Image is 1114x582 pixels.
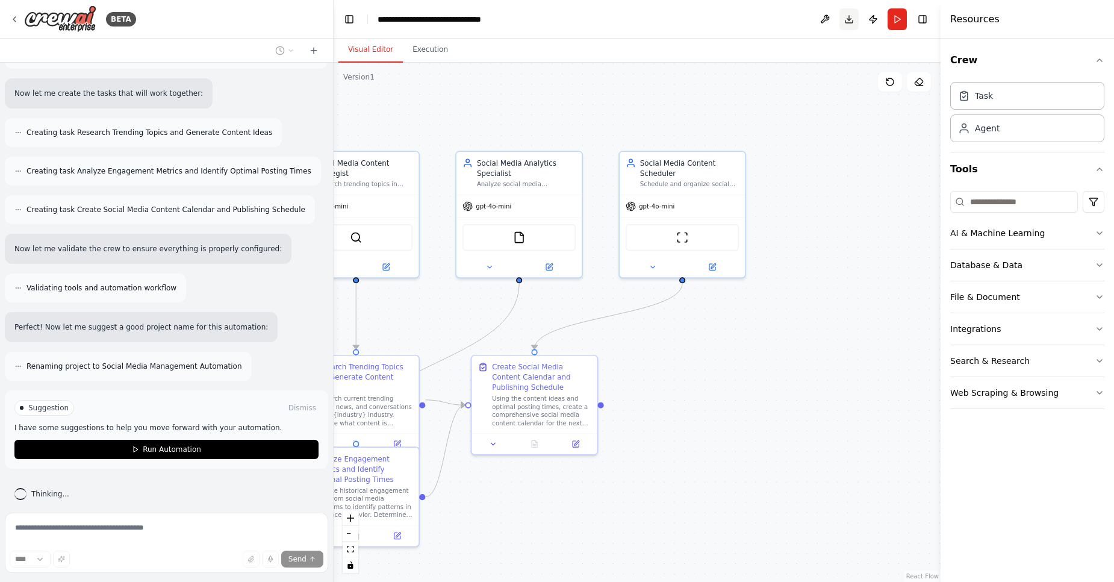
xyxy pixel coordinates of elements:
button: Start a new chat [304,43,323,58]
button: Crew [950,43,1104,77]
span: Validating tools and automation workflow [26,283,176,293]
img: FileReadTool [513,231,525,243]
div: Social Media Content Scheduler [640,158,739,178]
div: Tools [950,186,1104,419]
img: Logo [24,5,96,33]
button: Open in side panel [520,261,578,273]
button: Upload files [243,551,260,568]
div: Web Scraping & Browsing [950,387,1059,399]
div: Crew [950,77,1104,152]
div: Research Trending Topics and Generate Content Ideas [314,362,412,393]
span: Run Automation [143,445,201,454]
div: Task [975,90,993,102]
button: Database & Data [950,249,1104,281]
a: React Flow attribution [906,573,939,580]
div: Search & Research [950,355,1030,367]
div: Research current trending topics, news, and conversations in the {industry} industry. Analyze wha... [314,395,412,427]
button: fit view [343,542,358,557]
span: gpt-4o-mini [639,202,674,211]
button: Open in side panel [558,438,593,450]
span: Thinking... [31,489,69,499]
div: Analyze social media engagement metrics, track performance across platforms, and identify optimal... [477,180,576,189]
div: File & Document [950,291,1020,303]
button: Search & Research [950,345,1104,377]
div: Social Media Analytics SpecialistAnalyze social media engagement metrics, track performance acros... [455,151,583,278]
div: Analyze historical engagement data from social media platforms to identify patterns in audience b... [314,486,412,519]
span: Suggestion [28,403,69,413]
button: AI & Machine Learning [950,217,1104,249]
button: Open in side panel [357,261,415,273]
div: Integrations [950,323,1001,335]
div: Social Media Content StrategistResearch trending topics in {industry} and generate engaging socia... [292,151,420,278]
img: SerperDevTool [350,231,362,243]
p: Now let me create the tasks that will work together: [14,88,203,99]
div: Research Trending Topics and Generate Content IdeasResearch current trending topics, news, and co... [292,355,420,455]
span: Creating task Create Social Media Content Calendar and Publishing Schedule [26,205,305,214]
button: Open in side panel [379,438,414,450]
button: No output available [513,438,556,450]
img: ScrapeWebsiteTool [676,231,688,243]
g: Edge from e457466d-7525-49a0-a2c1-0549ef10431e to e130face-6004-4856-97b7-a70f1731996f [351,283,524,441]
nav: breadcrumb [378,13,513,25]
span: Creating task Research Trending Topics and Generate Content Ideas [26,128,272,137]
p: I have some suggestions to help you move forward with your automation. [14,423,319,433]
span: Renaming project to Social Media Management Automation [26,361,242,371]
div: Social Media Content Strategist [314,158,412,178]
div: Social Media Analytics Specialist [477,158,576,178]
p: Now let me validate the crew to ensure everything is properly configured: [14,243,282,254]
div: Analyze Engagement Metrics and Identify Optimal Posting Times [314,454,412,484]
g: Edge from 5f73a835-8d87-447b-8dce-e446eb318625 to cc725067-c9ae-4a2b-9e98-f1689576ab07 [425,395,465,410]
div: BETA [106,12,136,27]
div: Database & Data [950,259,1022,271]
span: gpt-4o-mini [313,202,348,211]
span: gpt-4o-mini [476,202,511,211]
div: Social Media Content SchedulerSchedule and organize social media posts across multiple platforms ... [618,151,746,278]
div: Create Social Media Content Calendar and Publishing Schedule [492,362,591,393]
button: Run Automation [14,440,319,459]
div: Create Social Media Content Calendar and Publishing ScheduleUsing the content ideas and optimal p... [471,355,599,455]
button: No output available [334,530,378,542]
div: Schedule and organize social media posts across multiple platforms ({platforms}) at optimal times... [640,180,739,189]
g: Edge from fc934551-11e4-4551-bd86-51c08943910b to cc725067-c9ae-4a2b-9e98-f1689576ab07 [529,283,687,349]
button: No output available [334,438,378,450]
div: Analyze Engagement Metrics and Identify Optimal Posting TimesAnalyze historical engagement data f... [292,446,420,547]
div: Using the content ideas and optimal posting times, create a comprehensive social media content ca... [492,395,591,427]
h4: Resources [950,12,1000,27]
div: AI & Machine Learning [950,227,1045,239]
button: Execution [403,37,458,63]
div: Version 1 [343,72,375,82]
button: Dismiss [286,402,319,414]
g: Edge from e130face-6004-4856-97b7-a70f1731996f to cc725067-c9ae-4a2b-9e98-f1689576ab07 [425,400,465,502]
button: Open in side panel [683,261,741,273]
button: Click to speak your automation idea [262,551,279,568]
button: zoom in [343,510,358,526]
button: File & Document [950,281,1104,313]
p: Perfect! Now let me suggest a good project name for this automation: [14,322,268,333]
button: Improve this prompt [53,551,70,568]
button: Open in side panel [379,530,414,542]
button: Visual Editor [338,37,403,63]
div: Research trending topics in {industry} and generate engaging social media content ideas that alig... [314,180,412,189]
g: Edge from 672b0600-2d68-405c-8062-74f20b4cfdd4 to 5f73a835-8d87-447b-8dce-e446eb318625 [351,283,361,349]
button: Switch to previous chat [270,43,299,58]
div: Agent [975,122,1000,134]
button: toggle interactivity [343,557,358,573]
button: Web Scraping & Browsing [950,377,1104,408]
button: Hide left sidebar [341,11,358,28]
span: Creating task Analyze Engagement Metrics and Identify Optimal Posting Times [26,166,311,176]
button: Hide right sidebar [914,11,931,28]
button: Tools [950,152,1104,186]
span: Send [288,554,307,564]
button: zoom out [343,526,358,542]
div: React Flow controls [343,510,358,573]
button: Send [281,551,323,568]
button: Integrations [950,313,1104,345]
